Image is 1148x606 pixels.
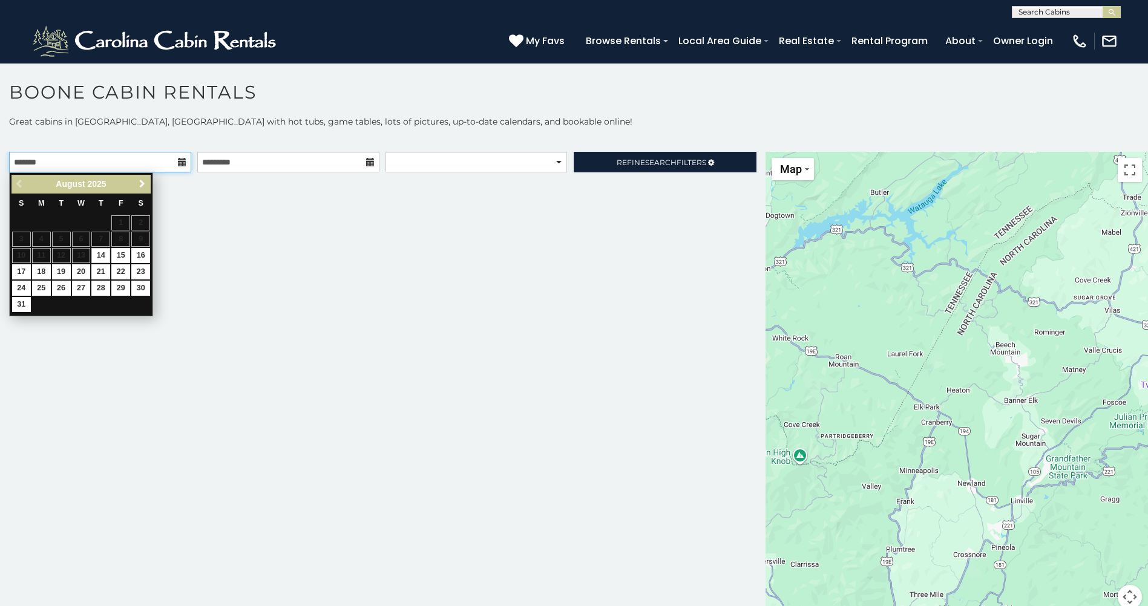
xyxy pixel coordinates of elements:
span: Thursday [99,199,103,207]
a: My Favs [509,33,568,49]
a: 30 [131,281,150,296]
img: mail-regular-white.png [1101,33,1118,50]
a: Real Estate [773,30,840,51]
a: RefineSearchFilters [574,152,756,172]
a: 26 [52,281,71,296]
a: 18 [32,264,51,279]
span: My Favs [526,33,565,48]
span: Refine Filters [617,158,706,167]
span: Next [137,179,147,189]
a: Browse Rentals [580,30,667,51]
span: Friday [119,199,123,207]
a: 23 [131,264,150,279]
a: 16 [131,248,150,263]
span: August [56,179,85,189]
a: 22 [111,264,130,279]
a: Rental Program [845,30,934,51]
img: phone-regular-white.png [1071,33,1088,50]
img: White-1-2.png [30,23,281,59]
a: 25 [32,281,51,296]
span: 2025 [87,179,106,189]
a: 21 [91,264,110,279]
a: 24 [12,281,31,296]
span: Map [780,163,802,175]
button: Change map style [772,158,814,180]
span: Sunday [19,199,24,207]
button: Toggle fullscreen view [1118,158,1142,182]
a: Next [134,177,149,192]
a: 31 [12,297,31,312]
a: 14 [91,248,110,263]
a: About [939,30,982,51]
span: Saturday [139,199,143,207]
span: Wednesday [77,199,85,207]
a: Local Area Guide [672,30,767,51]
span: Monday [38,199,45,207]
a: Owner Login [987,30,1059,51]
span: Tuesday [59,199,64,207]
a: 15 [111,248,130,263]
a: 17 [12,264,31,279]
a: 20 [72,264,91,279]
a: 19 [52,264,71,279]
a: 27 [72,281,91,296]
span: Search [645,158,677,167]
a: 29 [111,281,130,296]
a: 28 [91,281,110,296]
